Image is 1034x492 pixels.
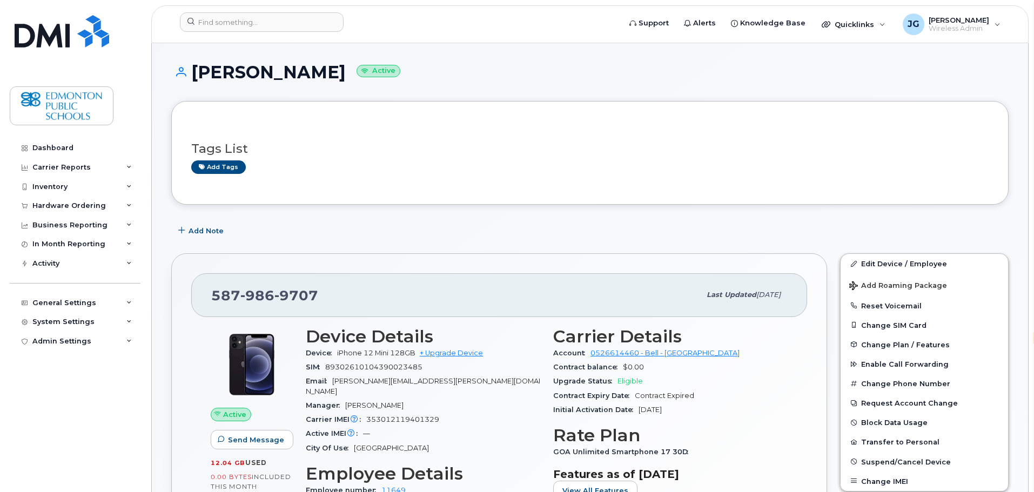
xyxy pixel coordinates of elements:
span: Contract Expiry Date [553,392,635,400]
span: Email [306,377,332,385]
button: Change SIM Card [841,315,1008,335]
button: Request Account Change [841,393,1008,413]
button: Suspend/Cancel Device [841,452,1008,471]
span: used [245,459,267,467]
span: 12.04 GB [211,459,245,467]
button: Reset Voicemail [841,296,1008,315]
span: Send Message [228,435,284,445]
span: 587 [211,287,318,304]
h3: Tags List [191,142,989,156]
span: Enable Call Forwarding [861,360,949,368]
h3: Device Details [306,327,540,346]
a: Add tags [191,160,246,174]
span: Upgrade Status [553,377,617,385]
h3: Features as of [DATE] [553,468,788,481]
span: SIM [306,363,325,371]
span: 986 [240,287,274,304]
a: + Upgrade Device [420,349,483,357]
span: Suspend/Cancel Device [861,457,951,466]
img: iPhone_12.jpg [219,332,284,397]
span: [GEOGRAPHIC_DATA] [354,444,429,452]
span: [DATE] [639,406,662,414]
span: Contract balance [553,363,623,371]
span: Active IMEI [306,429,363,437]
button: Change IMEI [841,471,1008,491]
span: Add Roaming Package [849,281,947,292]
span: Account [553,349,590,357]
span: 9707 [274,287,318,304]
button: Transfer to Personal [841,432,1008,451]
span: 353012119401329 [366,415,439,423]
button: Enable Call Forwarding [841,354,1008,374]
h3: Employee Details [306,464,540,483]
span: Change Plan / Features [861,340,950,348]
span: Eligible [617,377,643,385]
button: Add Note [171,221,233,240]
button: Add Roaming Package [841,274,1008,296]
span: GOA Unlimited Smartphone 17 30D [553,448,694,456]
a: Edit Device / Employee [841,254,1008,273]
span: Add Note [189,226,224,236]
span: iPhone 12 Mini 128GB [337,349,415,357]
h1: [PERSON_NAME] [171,63,1009,82]
span: included this month [211,473,291,490]
span: $0.00 [623,363,644,371]
span: Last updated [707,291,756,299]
span: Contract Expired [635,392,694,400]
span: — [363,429,370,437]
span: Device [306,349,337,357]
h3: Carrier Details [553,327,788,346]
span: [PERSON_NAME][EMAIL_ADDRESS][PERSON_NAME][DOMAIN_NAME] [306,377,540,395]
span: Active [223,409,246,420]
span: [DATE] [756,291,781,299]
span: City Of Use [306,444,354,452]
h3: Rate Plan [553,426,788,445]
a: 0526614460 - Bell - [GEOGRAPHIC_DATA] [590,349,740,357]
span: 89302610104390023485 [325,363,422,371]
span: 0.00 Bytes [211,473,252,481]
button: Send Message [211,430,293,449]
small: Active [357,65,400,77]
button: Change Plan / Features [841,335,1008,354]
span: [PERSON_NAME] [345,401,404,409]
span: Manager [306,401,345,409]
button: Block Data Usage [841,413,1008,432]
span: Carrier IMEI [306,415,366,423]
button: Change Phone Number [841,374,1008,393]
span: Initial Activation Date [553,406,639,414]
